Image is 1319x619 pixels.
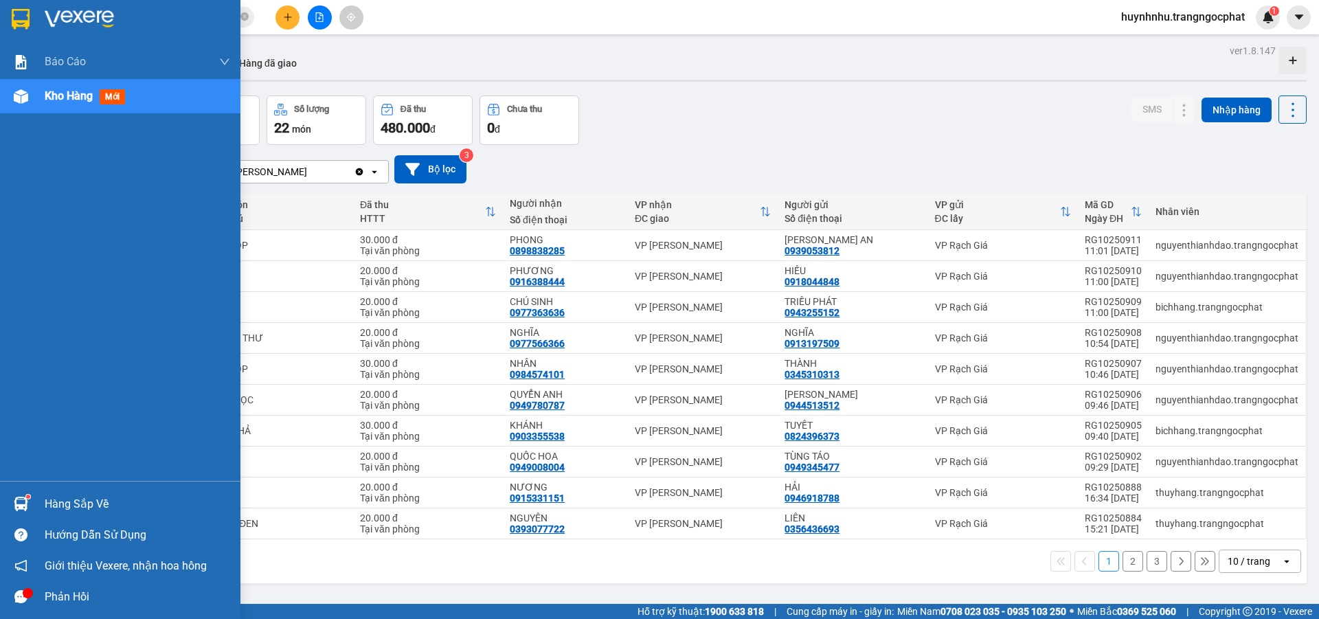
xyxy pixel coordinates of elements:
[308,5,332,30] button: file-add
[45,525,230,545] div: Hướng dẫn sử dụng
[360,213,485,224] div: HTTT
[935,394,1071,405] div: VP Rạch Giá
[210,363,346,374] div: 01T XỐP
[210,518,346,529] div: 1 BỌC ĐEN
[1262,11,1274,23] img: icon-new-feature
[210,199,346,210] div: Tên món
[14,497,28,511] img: warehouse-icon
[510,307,565,318] div: 0977363636
[14,528,27,541] span: question-circle
[14,590,27,603] span: message
[1085,358,1142,369] div: RG10250907
[26,495,30,499] sup: 1
[510,513,621,524] div: NGUYÊN
[785,234,921,245] div: NGỌC KHÁNH AN
[635,456,771,467] div: VP [PERSON_NAME]
[635,213,760,224] div: ĐC giao
[1085,276,1142,287] div: 11:00 [DATE]
[510,482,621,493] div: NƯƠNG
[1085,462,1142,473] div: 09:29 [DATE]
[292,124,311,135] span: món
[1085,369,1142,380] div: 10:46 [DATE]
[1272,6,1276,16] span: 1
[1155,206,1298,217] div: Nhân viên
[14,55,28,69] img: solution-icon
[360,327,496,338] div: 20.000 đ
[1085,482,1142,493] div: RG10250888
[785,296,921,307] div: TRIỀU PHÁT
[14,559,27,572] span: notification
[240,12,249,21] span: close-circle
[510,327,621,338] div: NGHĨA
[100,89,125,104] span: mới
[510,431,565,442] div: 0903355538
[210,394,346,405] div: KIỆN BỌC
[1287,5,1311,30] button: caret-down
[228,47,308,80] button: Hàng đã giao
[381,120,430,136] span: 480.000
[935,199,1060,210] div: VP gửi
[1155,518,1298,529] div: thuyhang.trangngocphat
[1085,389,1142,400] div: RG10250906
[1293,11,1305,23] span: caret-down
[360,400,496,411] div: Tại văn phòng
[1085,296,1142,307] div: RG10250909
[1085,307,1142,318] div: 11:00 [DATE]
[12,9,30,30] img: logo-vxr
[430,124,436,135] span: đ
[510,493,565,504] div: 0915331151
[360,389,496,400] div: 20.000 đ
[1230,43,1276,58] div: ver 1.8.147
[635,394,771,405] div: VP [PERSON_NAME]
[373,95,473,145] button: Đã thu480.000đ
[635,425,771,436] div: VP [PERSON_NAME]
[360,265,496,276] div: 20.000 đ
[1085,513,1142,524] div: RG10250884
[510,451,621,462] div: QUỐC HOA
[210,425,346,436] div: BỌC CHẢ
[1085,245,1142,256] div: 11:01 [DATE]
[339,5,363,30] button: aim
[346,12,356,22] span: aim
[45,494,230,515] div: Hàng sắp về
[1085,199,1131,210] div: Mã GD
[510,338,565,349] div: 0977566366
[635,199,760,210] div: VP nhận
[1085,493,1142,504] div: 16:34 [DATE]
[510,198,621,209] div: Người nhận
[785,327,921,338] div: NGHĨA
[1186,604,1188,619] span: |
[785,513,921,524] div: LIÊN
[935,487,1071,498] div: VP Rạch Giá
[935,213,1060,224] div: ĐC lấy
[935,271,1071,282] div: VP Rạch Giá
[210,487,346,498] div: 1 P BÌ
[510,234,621,245] div: PHONG
[495,124,500,135] span: đ
[785,265,921,276] div: HIẾU
[1281,556,1292,567] svg: open
[1155,333,1298,344] div: nguyenthianhdao.trangngocphat
[45,89,93,102] span: Kho hàng
[935,456,1071,467] div: VP Rạch Giá
[360,338,496,349] div: Tại văn phòng
[210,240,346,251] div: 01T XỐP
[510,214,621,225] div: Số điện thoại
[45,587,230,607] div: Phản hồi
[294,104,329,114] div: Số lượng
[785,369,839,380] div: 0345310313
[315,12,324,22] span: file-add
[785,420,921,431] div: TUYẾT
[210,271,346,282] div: BỌC
[219,165,307,179] div: VP [PERSON_NAME]
[354,166,365,177] svg: Clear value
[401,104,426,114] div: Đã thu
[510,296,621,307] div: CHÚ SINH
[935,302,1071,313] div: VP Rạch Giá
[510,389,621,400] div: QUYỂN ANH
[635,518,771,529] div: VP [PERSON_NAME]
[510,358,621,369] div: NHÂN
[935,363,1071,374] div: VP Rạch Giá
[510,400,565,411] div: 0949780787
[360,199,485,210] div: Đã thu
